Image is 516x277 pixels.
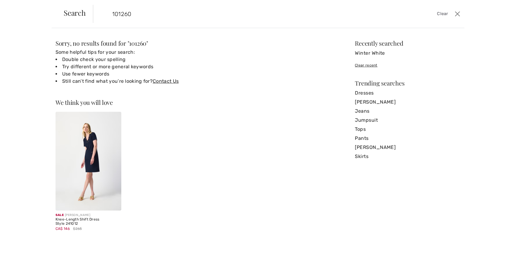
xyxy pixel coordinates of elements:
[73,226,82,231] span: $265
[355,40,460,46] div: Recently searched
[355,98,460,107] a: [PERSON_NAME]
[355,125,460,134] a: Tops
[56,112,121,211] img: Knee-Length Shift Dress Style 241012. Midnight Blue
[355,80,460,86] div: Trending searches
[355,152,460,161] a: Skirts
[355,63,460,68] div: Clear recent
[56,78,340,85] li: Still can’t find what you’re looking for?
[56,63,340,70] li: Try different or more general keywords
[453,9,462,19] button: Close
[355,49,460,58] a: Winter White
[355,107,460,116] a: Jeans
[56,49,340,85] div: Some helpful tips for your search:
[64,9,86,16] span: Search
[56,98,113,106] span: We think you will love
[56,40,340,46] div: Sorry, no results found for " "
[437,11,448,17] span: Clear
[355,116,460,125] a: Jumpsuit
[56,70,340,78] li: Use fewer keywords
[14,4,27,10] span: Chat
[108,5,367,23] input: TYPE TO SEARCH
[153,78,179,84] a: Contact Us
[56,56,340,63] li: Double check your spelling
[355,89,460,98] a: Dresses
[56,217,121,226] div: Knee-Length Shift Dress Style 241012
[56,213,64,217] span: Sale
[129,39,146,47] span: 101260
[355,143,460,152] a: [PERSON_NAME]
[56,213,121,217] div: [PERSON_NAME]
[355,134,460,143] a: Pants
[56,227,70,231] span: CA$ 146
